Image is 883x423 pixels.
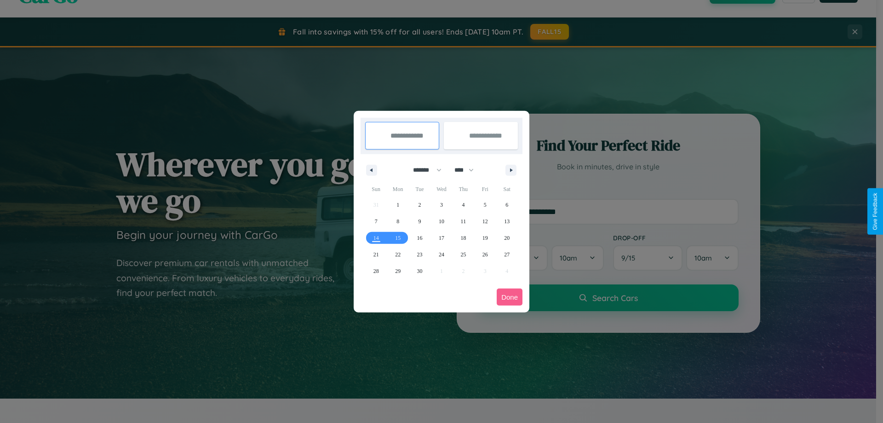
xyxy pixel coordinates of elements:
span: Wed [430,182,452,197]
span: 10 [439,213,444,230]
span: 16 [417,230,423,246]
button: 6 [496,197,518,213]
span: Tue [409,182,430,197]
span: 15 [395,230,401,246]
button: 1 [387,197,408,213]
button: 3 [430,197,452,213]
span: 18 [460,230,466,246]
span: 5 [484,197,487,213]
button: 29 [387,263,408,279]
span: 2 [419,197,421,213]
span: 9 [419,213,421,230]
span: 14 [373,230,379,246]
span: 7 [375,213,378,230]
span: 11 [461,213,466,230]
span: 23 [417,246,423,263]
span: 4 [462,197,464,213]
span: Mon [387,182,408,197]
button: 24 [430,246,452,263]
span: 26 [482,246,488,263]
button: 17 [430,230,452,246]
button: 15 [387,230,408,246]
button: 20 [496,230,518,246]
span: 12 [482,213,488,230]
span: 22 [395,246,401,263]
span: 17 [439,230,444,246]
div: Give Feedback [872,193,878,230]
button: 25 [453,246,474,263]
span: 24 [439,246,444,263]
button: 13 [496,213,518,230]
span: Sat [496,182,518,197]
button: 30 [409,263,430,279]
span: Fri [474,182,496,197]
span: 13 [504,213,510,230]
span: 21 [373,246,379,263]
span: 19 [482,230,488,246]
button: 8 [387,213,408,230]
button: 4 [453,197,474,213]
button: 10 [430,213,452,230]
span: 27 [504,246,510,263]
button: 23 [409,246,430,263]
button: 28 [365,263,387,279]
span: 8 [396,213,399,230]
span: 28 [373,263,379,279]
button: 22 [387,246,408,263]
button: 27 [496,246,518,263]
button: 18 [453,230,474,246]
button: 11 [453,213,474,230]
button: 19 [474,230,496,246]
button: 2 [409,197,430,213]
button: 26 [474,246,496,263]
button: 5 [474,197,496,213]
span: 1 [396,197,399,213]
span: 29 [395,263,401,279]
button: 14 [365,230,387,246]
span: Thu [453,182,474,197]
button: 12 [474,213,496,230]
span: 6 [505,197,508,213]
button: 9 [409,213,430,230]
span: 3 [440,197,443,213]
button: 21 [365,246,387,263]
span: Sun [365,182,387,197]
span: 25 [460,246,466,263]
span: 20 [504,230,510,246]
button: 7 [365,213,387,230]
button: 16 [409,230,430,246]
span: 30 [417,263,423,279]
button: Done [497,289,522,306]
